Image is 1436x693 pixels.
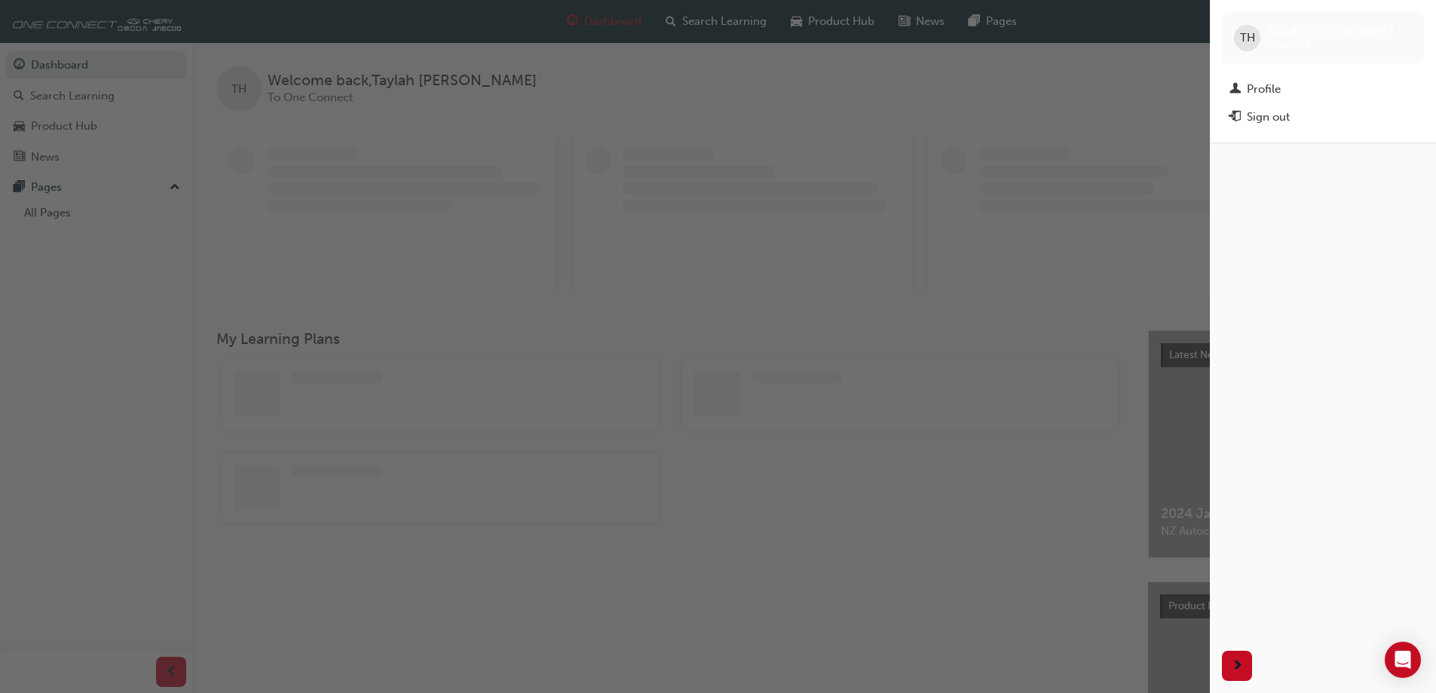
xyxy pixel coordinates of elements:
[1266,24,1394,38] span: Taylah [PERSON_NAME]
[1385,642,1421,678] div: Open Intercom Messenger
[1240,29,1255,47] span: TH
[1247,109,1290,126] div: Sign out
[1222,103,1424,131] button: Sign out
[1229,111,1241,124] span: exit-icon
[1266,38,1310,51] span: chau1194
[1232,657,1243,676] span: next-icon
[1229,83,1241,97] span: man-icon
[1247,81,1281,98] div: Profile
[1222,75,1424,103] a: Profile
